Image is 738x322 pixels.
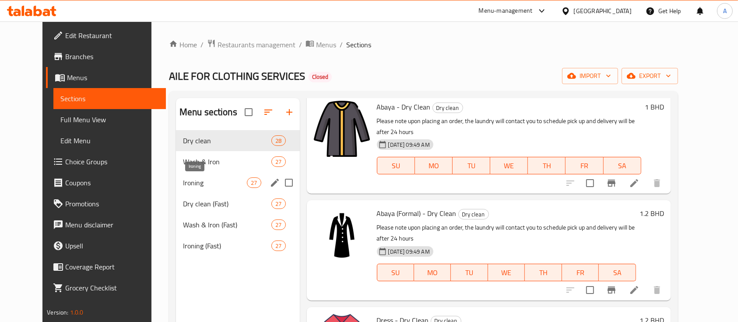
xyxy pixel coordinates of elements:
[479,6,533,16] div: Menu-management
[65,156,159,167] span: Choice Groups
[306,39,336,50] a: Menus
[272,242,285,250] span: 27
[272,200,285,208] span: 27
[60,135,159,146] span: Edit Menu
[271,135,285,146] div: items
[271,156,285,167] div: items
[299,39,302,50] li: /
[65,177,159,188] span: Coupons
[176,193,300,214] div: Dry clean (Fast)27
[569,71,611,81] span: import
[492,266,521,279] span: WE
[46,25,166,46] a: Edit Restaurant
[176,130,300,151] div: Dry clean28
[566,157,603,174] button: FR
[647,173,668,194] button: delete
[562,68,618,84] button: import
[47,307,68,318] span: Version:
[46,235,166,256] a: Upsell
[207,39,295,50] a: Restaurants management
[581,281,599,299] span: Select to update
[65,219,159,230] span: Menu disclaimer
[599,264,636,281] button: SA
[272,137,285,145] span: 28
[65,198,159,209] span: Promotions
[46,214,166,235] a: Menu disclaimer
[377,264,414,281] button: SU
[53,88,166,109] a: Sections
[176,235,300,256] div: Ironing (Fast)27
[385,141,433,149] span: [DATE] 09:49 AM
[183,156,271,167] span: Wash & Iron
[60,114,159,125] span: Full Menu View
[723,6,727,16] span: A
[531,159,562,172] span: TH
[67,72,159,83] span: Menus
[46,67,166,88] a: Menus
[385,248,433,256] span: [DATE] 09:49 AM
[46,46,166,67] a: Branches
[46,256,166,277] a: Coverage Report
[46,277,166,298] a: Grocery Checklist
[271,241,285,251] div: items
[183,198,271,209] span: Dry clean (Fast)
[640,207,664,219] h6: 1.2 BHD
[183,177,247,188] span: Ironing
[70,307,84,318] span: 1.0.0
[314,101,370,157] img: Abaya - Dry Clean
[604,157,641,174] button: SA
[179,106,237,119] h2: Menu sections
[176,151,300,172] div: Wash & Iron27
[65,241,159,251] span: Upsell
[432,103,463,113] div: Dry clean
[272,221,285,229] span: 27
[566,266,595,279] span: FR
[247,177,261,188] div: items
[453,157,490,174] button: TU
[176,127,300,260] nav: Menu sections
[218,39,295,50] span: Restaurants management
[490,157,528,174] button: WE
[454,266,484,279] span: TU
[65,51,159,62] span: Branches
[488,264,525,281] button: WE
[169,39,678,50] nav: breadcrumb
[183,135,271,146] span: Dry clean
[272,158,285,166] span: 27
[46,193,166,214] a: Promotions
[53,109,166,130] a: Full Menu View
[377,157,415,174] button: SU
[381,266,411,279] span: SU
[647,280,668,301] button: delete
[622,68,678,84] button: export
[601,280,622,301] button: Branch-specific-item
[183,219,271,230] span: Wash & Iron (Fast)
[279,102,300,123] button: Add section
[169,39,197,50] a: Home
[239,103,258,121] span: Select all sections
[451,264,488,281] button: TU
[433,103,463,113] span: Dry clean
[169,66,305,86] span: AILE FOR CLOTHING SERVICES
[494,159,524,172] span: WE
[377,222,636,244] p: Please note upon placing an order, the laundry will contact you to schedule pick up and delivery ...
[377,100,431,113] span: Abaya - Dry Clean
[629,71,671,81] span: export
[629,178,640,188] a: Edit menu item
[458,209,489,219] div: Dry clean
[418,266,447,279] span: MO
[525,264,562,281] button: TH
[309,73,332,81] span: Closed
[645,101,664,113] h6: 1 BHD
[200,39,204,50] li: /
[528,157,566,174] button: TH
[629,285,640,295] a: Edit menu item
[607,159,638,172] span: SA
[381,159,411,172] span: SU
[271,198,285,209] div: items
[46,151,166,172] a: Choice Groups
[247,179,260,187] span: 27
